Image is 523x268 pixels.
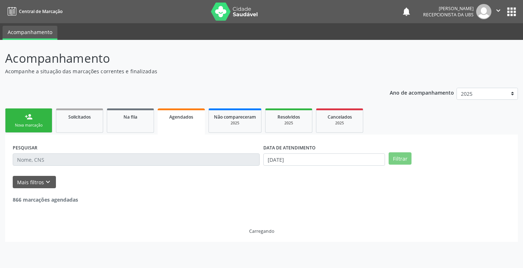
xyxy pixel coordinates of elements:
button: notifications [401,7,411,17]
span: Solicitados [68,114,91,120]
p: Acompanhe a situação das marcações correntes e finalizadas [5,67,364,75]
span: Cancelados [328,114,352,120]
div: Carregando [249,228,274,234]
div: 2025 [321,120,358,126]
a: Acompanhamento [3,26,57,40]
div: 2025 [271,120,307,126]
div: 2025 [214,120,256,126]
span: Recepcionista da UBS [423,12,474,18]
strong: 866 marcações agendadas [13,196,78,203]
span: Agendados [169,114,193,120]
div: Nova marcação [11,123,47,128]
a: Central de Marcação [5,5,62,17]
input: Nome, CNS [13,153,260,166]
img: img [476,4,491,19]
button:  [491,4,505,19]
span: Resolvidos [277,114,300,120]
label: PESQUISAR [13,142,37,153]
span: Central de Marcação [19,8,62,15]
div: person_add [25,113,33,121]
label: DATA DE ATENDIMENTO [263,142,316,153]
p: Ano de acompanhamento [390,88,454,97]
div: [PERSON_NAME] [423,5,474,12]
input: Selecione um intervalo [263,153,385,166]
p: Acompanhamento [5,49,364,67]
button: apps [505,5,518,18]
button: Filtrar [389,152,411,165]
i: keyboard_arrow_down [44,178,52,186]
button: Mais filtroskeyboard_arrow_down [13,176,56,189]
span: Não compareceram [214,114,256,120]
i:  [494,7,502,15]
span: Na fila [123,114,137,120]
